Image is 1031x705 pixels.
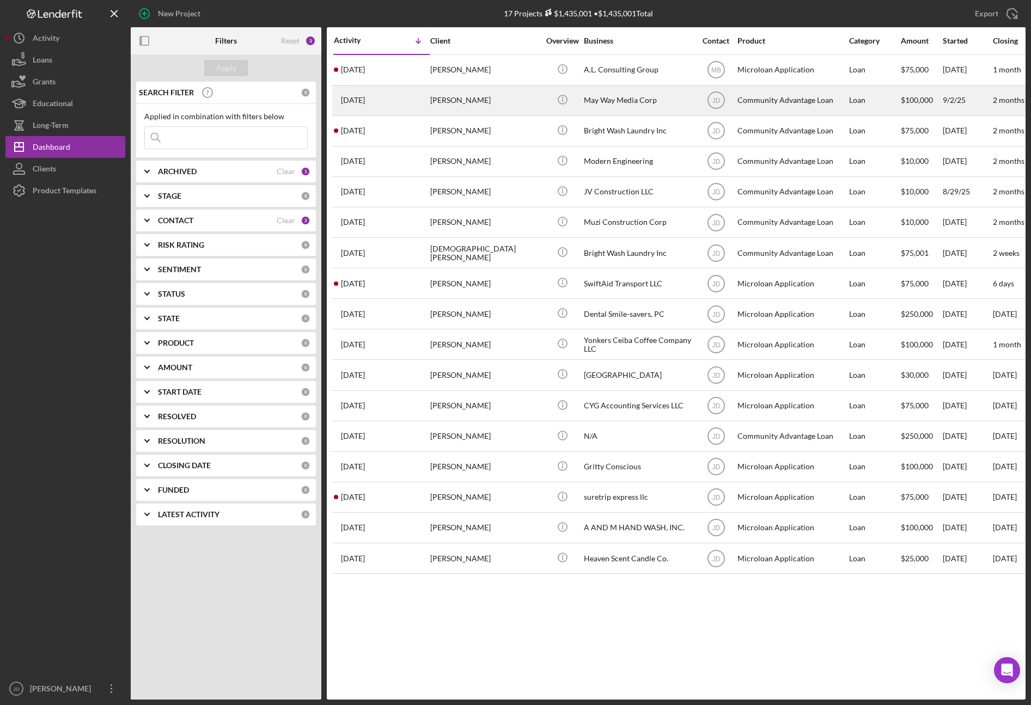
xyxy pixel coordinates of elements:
span: $25,000 [901,554,929,563]
div: 0 [301,461,310,470]
span: $75,000 [901,126,929,135]
div: Loan [849,391,900,420]
div: Microloan Application [737,452,846,481]
button: Apply [204,60,248,76]
div: Bright Wash Laundry Inc [584,117,693,145]
div: Loan [849,56,900,84]
text: JD [712,372,720,379]
div: Loan [849,238,900,267]
div: [GEOGRAPHIC_DATA] [584,360,693,389]
div: Category [849,36,900,45]
b: CLOSING DATE [158,461,211,470]
div: N/A [584,422,693,451]
text: JD [712,524,720,532]
div: A AND M HAND WASH, INC. [584,513,693,542]
time: 6 days [993,279,1014,288]
div: [PERSON_NAME] [430,56,539,84]
div: [DATE] [943,117,992,145]
text: JD [712,402,720,410]
text: JD [712,494,720,501]
text: JD [712,280,720,287]
div: [PERSON_NAME] [27,678,98,702]
div: Activity [334,36,382,45]
div: [DATE] [943,269,992,298]
div: Loan [849,483,900,512]
div: 0 [301,485,310,495]
time: 2025-07-07 22:57 [341,401,365,410]
div: [DATE] [943,422,992,451]
div: Business [584,36,693,45]
div: 0 [301,510,310,519]
div: Clients [33,158,56,182]
text: JD [13,686,20,692]
div: [DATE] [943,56,992,84]
text: MB [711,66,721,74]
span: $10,000 [901,187,929,196]
div: SwiftAid Transport LLC [584,269,693,298]
div: [PERSON_NAME] [430,513,539,542]
b: LATEST ACTIVITY [158,510,219,519]
time: [DATE] [993,492,1017,501]
span: $75,001 [901,248,929,258]
div: Loan [849,147,900,176]
div: May Way Media Corp [584,86,693,115]
time: 2025-08-29 03:01 [341,187,365,196]
span: $75,000 [901,401,929,410]
time: 2025-05-05 14:36 [341,523,365,532]
div: Loan [849,299,900,328]
div: Microloan Application [737,544,846,573]
div: Heaven Scent Candle Co. [584,544,693,573]
div: [PERSON_NAME] [430,117,539,145]
text: JD [712,188,720,196]
div: Community Advantage Loan [737,86,846,115]
time: 2025-07-08 17:19 [341,371,365,379]
button: Long-Term [5,114,125,136]
div: Loan [849,330,900,359]
time: 2025-09-08 23:11 [341,96,365,105]
div: New Project [158,3,200,24]
button: Dashboard [5,136,125,158]
time: 2025-09-08 10:33 [341,126,365,135]
div: [PERSON_NAME] [430,544,539,573]
div: [PERSON_NAME] [430,360,539,389]
div: A.L. Consulting Group [584,56,693,84]
div: Overview [542,36,583,45]
time: [DATE] [993,462,1017,471]
div: [PERSON_NAME] [430,177,539,206]
div: Client [430,36,539,45]
div: Loans [33,49,52,73]
div: Community Advantage Loan [737,422,846,451]
b: SENTIMENT [158,265,201,274]
div: 0 [301,338,310,348]
time: 2025-01-08 01:19 [341,554,365,563]
div: Microloan Application [737,269,846,298]
div: Loan [849,452,900,481]
button: Activity [5,27,125,49]
time: 2025-08-21 03:30 [341,310,365,318]
div: [PERSON_NAME] [430,208,539,237]
span: $75,000 [901,65,929,74]
div: Microloan Application [737,299,846,328]
time: 2025-07-07 15:44 [341,432,365,440]
a: Product Templates [5,180,125,201]
time: 2 months [993,156,1024,165]
div: [PERSON_NAME] [430,330,539,359]
div: Gritty Conscious [584,452,693,481]
button: New Project [131,3,211,24]
div: Microloan Application [737,56,846,84]
b: FUNDED [158,486,189,494]
span: $100,000 [901,462,933,471]
time: 2 months [993,187,1024,196]
span: $250,000 [901,309,933,318]
time: 2025-05-26 16:22 [341,462,365,471]
div: 0 [301,363,310,372]
div: 0 [301,191,310,201]
span: $10,000 [901,156,929,165]
time: 2 months [993,95,1024,105]
div: Loan [849,117,900,145]
time: 2025-08-28 13:27 [341,218,365,226]
button: Export [964,3,1026,24]
div: Microloan Application [737,483,846,512]
div: [PERSON_NAME] [430,391,539,420]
